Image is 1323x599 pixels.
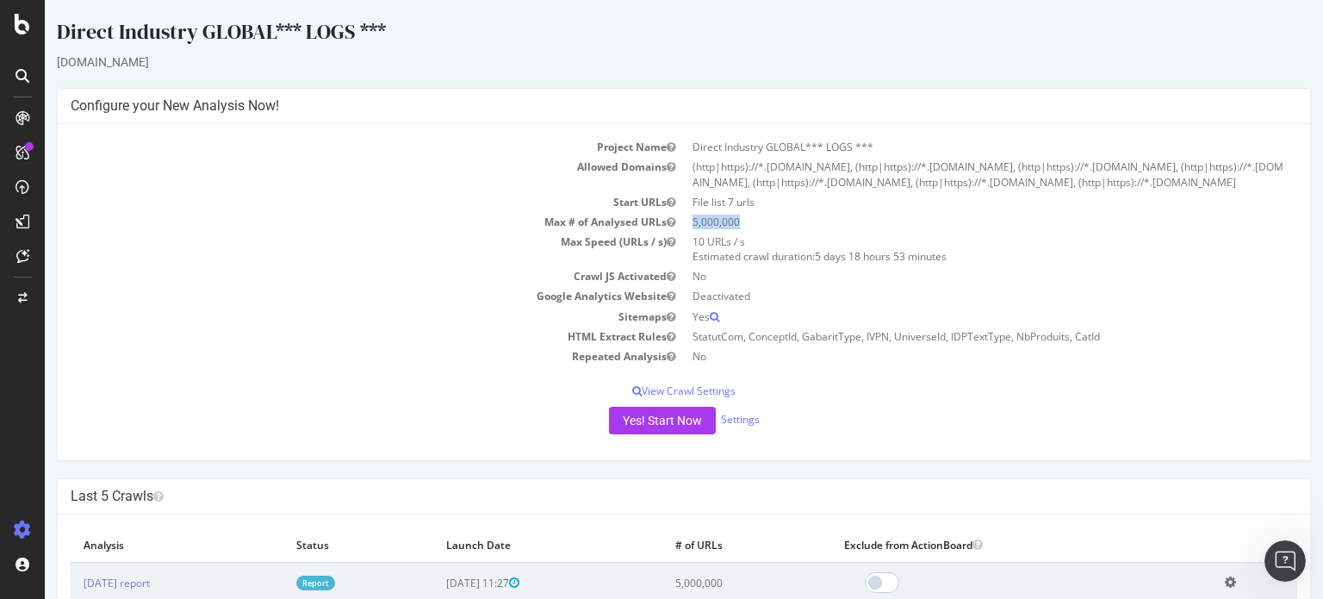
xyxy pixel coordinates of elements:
td: Allowed Domains [26,157,639,191]
td: File list 7 urls [639,192,1252,212]
div: [DOMAIN_NAME] [12,53,1266,71]
td: (http|https)://*.[DOMAIN_NAME], (http|https)://*.[DOMAIN_NAME], (http|https)://*.[DOMAIN_NAME], (... [639,157,1252,191]
td: No [639,266,1252,286]
div: Direct Industry GLOBAL*** LOGS *** [12,17,1266,53]
a: Settings [676,412,715,427]
td: Crawl JS Activated [26,266,639,286]
td: Yes [639,307,1252,327]
h4: Configure your New Analysis Now! [26,97,1252,115]
td: 10 URLs / s Estimated crawl duration: [639,232,1252,266]
td: Max # of Analysed URLs [26,212,639,232]
th: # of URLs [618,527,786,563]
th: Launch Date [388,527,618,563]
td: Start URLs [26,192,639,212]
span: [DATE] 11:27 [401,576,475,590]
td: Max Speed (URLs / s) [26,232,639,266]
a: Report [252,576,290,590]
td: Project Name [26,137,639,157]
td: Deactivated [639,286,1252,306]
th: Exclude from ActionBoard [786,527,1167,563]
td: Sitemaps [26,307,639,327]
iframe: Intercom live chat [1264,540,1306,582]
h4: Last 5 Crawls [26,488,1252,505]
a: [DATE] report [39,576,105,590]
td: No [639,346,1252,366]
button: Yes! Start Now [564,407,671,434]
td: StatutCom, ConceptId, GabaritType, IVPN, UniverseId, IDPTextType, NbProduits, CatId [639,327,1252,346]
p: View Crawl Settings [26,384,1252,398]
td: HTML Extract Rules [26,327,639,346]
td: 5,000,000 [639,212,1252,232]
td: Google Analytics Website [26,286,639,306]
td: Repeated Analysis [26,346,639,366]
td: Direct Industry GLOBAL*** LOGS *** [639,137,1252,157]
th: Status [239,527,388,563]
th: Analysis [26,527,239,563]
span: 5 days 18 hours 53 minutes [770,249,902,264]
